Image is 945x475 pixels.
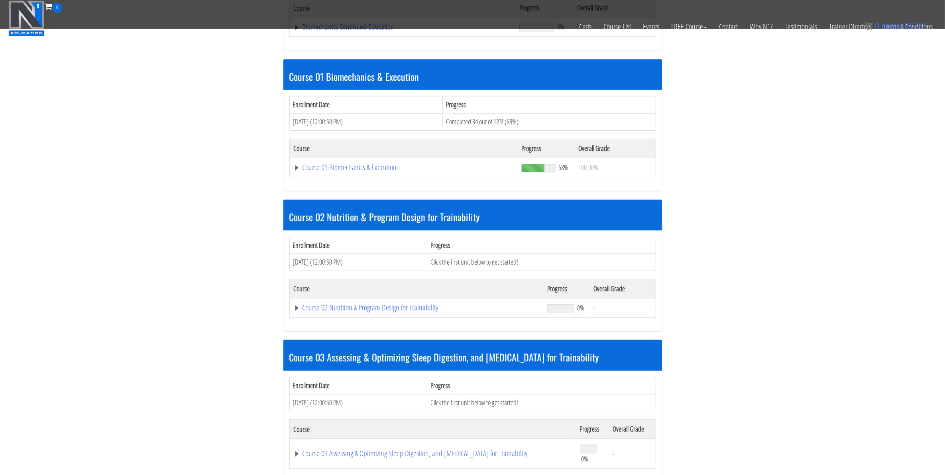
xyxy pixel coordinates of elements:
[576,420,609,439] th: Progress
[517,139,574,158] th: Progress
[582,454,589,463] span: 0%
[574,139,656,158] th: Overall Grade
[289,394,427,411] td: [DATE] (12:00:50 PM)
[427,254,656,271] td: Click the first unit below to get started!
[427,394,656,411] td: Click the first unit below to get started!
[637,13,665,41] a: Events
[289,96,442,114] th: Enrollment Date
[442,113,656,130] td: Completed 84 out of 123! (68%)
[905,22,925,30] bdi: 0.00
[289,71,656,82] h3: Course 01 Biomechanics & Execution
[289,377,427,394] th: Enrollment Date
[713,13,744,41] a: Contact
[289,279,543,298] th: Course
[289,352,656,362] h3: Course 03 Assessing & Optimizing Sleep Digestion, and [MEDICAL_DATA] for Trainability
[558,163,568,172] span: 68%
[590,279,656,298] th: Overall Grade
[294,163,514,171] a: Course 01 Biomechanics & Execution
[289,113,442,130] td: [DATE] (12:00:50 PM)
[289,254,427,271] td: [DATE] (12:00:50 PM)
[590,298,656,317] td: -
[665,13,713,41] a: FREE Course
[744,13,779,41] a: Why N1?
[294,449,572,457] a: Course 03 Assessing & Optimizing Sleep Digestion, and [MEDICAL_DATA] for Trainability
[45,1,62,12] a: 0
[875,22,879,30] span: 0
[823,13,877,41] a: Trainer Directory
[8,0,45,36] img: n1-education
[289,420,576,439] th: Course
[573,13,597,41] a: Certs
[609,420,656,439] th: Overall Grade
[597,13,637,41] a: Course List
[427,377,656,394] th: Progress
[905,22,910,30] span: $
[294,304,540,312] a: Course 02 Nutrition & Program Design for Trainability
[882,22,903,30] span: items:
[427,237,656,254] th: Progress
[289,237,427,254] th: Enrollment Date
[609,439,656,469] td: -
[442,96,656,114] th: Progress
[865,22,873,30] img: icon11.png
[289,139,517,158] th: Course
[779,13,823,41] a: Testimonials
[289,212,656,222] h3: Course 02 Nutrition & Program Design for Trainability
[574,158,656,177] td: 100.00%
[877,13,939,41] a: Terms & Conditions
[543,279,589,298] th: Progress
[577,303,584,312] span: 0%
[52,3,62,13] span: 0
[865,22,925,30] a: 0 items: $0.00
